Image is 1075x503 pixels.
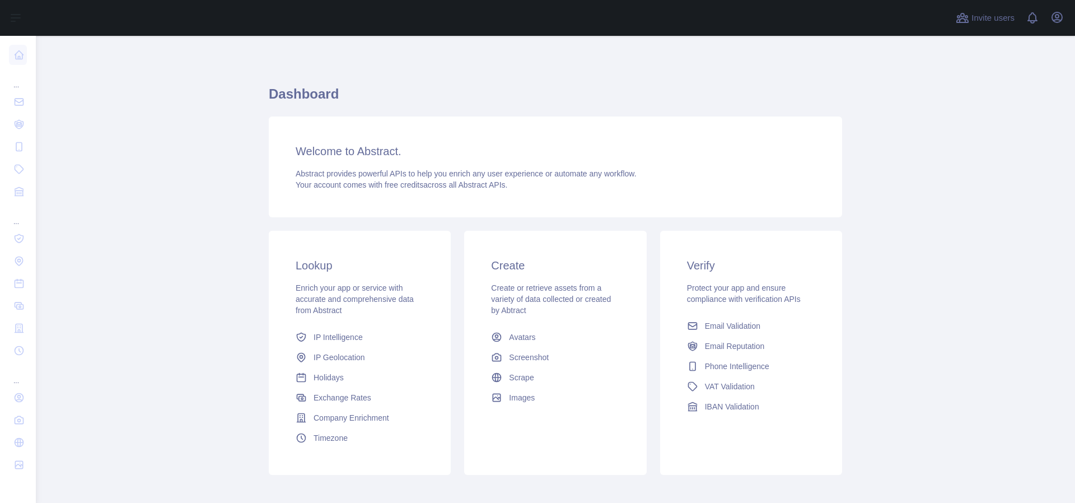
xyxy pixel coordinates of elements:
[683,397,820,417] a: IBAN Validation
[296,283,414,315] span: Enrich your app or service with accurate and comprehensive data from Abstract
[487,347,624,367] a: Screenshot
[509,332,535,343] span: Avatars
[509,372,534,383] span: Scrape
[9,204,27,226] div: ...
[491,283,611,315] span: Create or retrieve assets from a variety of data collected or created by Abtract
[491,258,619,273] h3: Create
[683,316,820,336] a: Email Validation
[9,67,27,90] div: ...
[509,392,535,403] span: Images
[291,388,428,408] a: Exchange Rates
[687,258,815,273] h3: Verify
[487,367,624,388] a: Scrape
[487,388,624,408] a: Images
[291,367,428,388] a: Holidays
[291,428,428,448] a: Timezone
[314,352,365,363] span: IP Geolocation
[296,143,815,159] h3: Welcome to Abstract.
[683,376,820,397] a: VAT Validation
[971,12,1015,25] span: Invite users
[314,372,344,383] span: Holidays
[314,392,371,403] span: Exchange Rates
[683,336,820,356] a: Email Reputation
[687,283,801,304] span: Protect your app and ensure compliance with verification APIs
[291,347,428,367] a: IP Geolocation
[487,327,624,347] a: Avatars
[291,327,428,347] a: IP Intelligence
[9,363,27,385] div: ...
[705,361,769,372] span: Phone Intelligence
[705,320,760,332] span: Email Validation
[954,9,1017,27] button: Invite users
[509,352,549,363] span: Screenshot
[683,356,820,376] a: Phone Intelligence
[314,432,348,444] span: Timezone
[291,408,428,428] a: Company Enrichment
[296,169,637,178] span: Abstract provides powerful APIs to help you enrich any user experience or automate any workflow.
[705,381,755,392] span: VAT Validation
[314,412,389,423] span: Company Enrichment
[385,180,423,189] span: free credits
[269,85,842,112] h1: Dashboard
[314,332,363,343] span: IP Intelligence
[296,258,424,273] h3: Lookup
[705,341,765,352] span: Email Reputation
[296,180,507,189] span: Your account comes with across all Abstract APIs.
[705,401,759,412] span: IBAN Validation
